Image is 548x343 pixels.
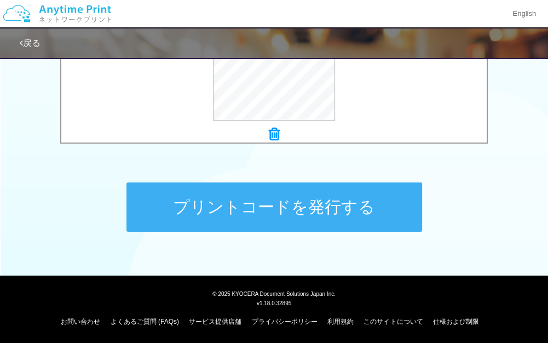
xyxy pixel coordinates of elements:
[20,38,41,48] a: 戻る
[111,318,179,325] a: よくあるご質問 (FAQs)
[433,318,479,325] a: 仕様および制限
[212,290,336,297] span: © 2025 KYOCERA Document Solutions Japan Inc.
[126,182,422,232] button: プリントコードを発行する
[189,318,241,325] a: サービス提供店舗
[364,318,423,325] a: このサイトについて
[257,300,291,306] span: v1.18.0.32895
[252,318,318,325] a: プライバシーポリシー
[327,318,354,325] a: 利用規約
[61,318,100,325] a: お問い合わせ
